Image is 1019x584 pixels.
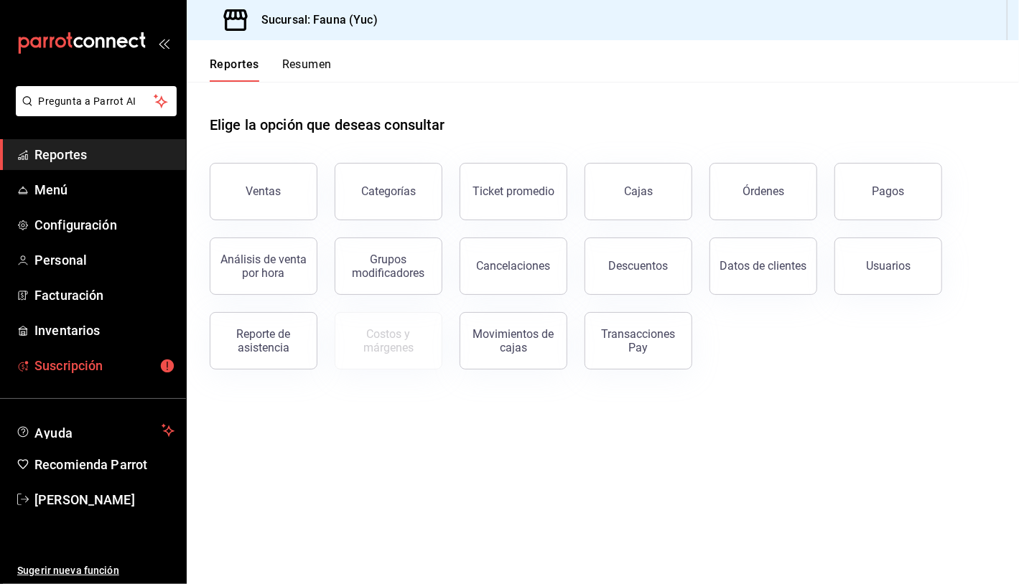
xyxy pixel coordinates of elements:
button: Descuentos [585,237,692,295]
button: Pregunta a Parrot AI [16,86,177,116]
div: Análisis de venta por hora [219,253,308,280]
a: Pregunta a Parrot AI [10,104,177,119]
div: Datos de clientes [720,259,807,273]
div: Ventas [246,184,281,198]
span: Sugerir nueva función [17,563,175,578]
button: Transacciones Pay [585,312,692,369]
h1: Elige la opción que deseas consultar [210,114,445,136]
button: Reporte de asistencia [210,312,317,369]
span: Inventarios [34,321,175,340]
div: Pagos [873,184,905,198]
div: navigation tabs [210,57,332,82]
span: Reportes [34,145,175,164]
button: Grupos modificadores [335,237,442,295]
div: Costos y márgenes [344,327,433,354]
button: Reportes [210,57,259,82]
div: Órdenes [743,184,784,198]
span: Menú [34,180,175,199]
div: Ticket promedio [473,184,554,198]
button: Órdenes [709,163,817,220]
div: Descuentos [609,259,669,273]
span: Recomienda Parrot [34,455,175,474]
div: Usuarios [866,259,911,273]
span: [PERSON_NAME] [34,490,175,509]
button: Pagos [834,163,942,220]
span: Pregunta a Parrot AI [39,94,154,109]
span: Personal [34,250,175,270]
button: Cancelaciones [460,237,567,295]
button: Movimientos de cajas [460,312,567,369]
div: Cajas [624,184,653,198]
span: Suscripción [34,356,175,375]
div: Reporte de asistencia [219,327,308,354]
button: Ticket promedio [460,163,567,220]
button: Ventas [210,163,317,220]
span: Ayuda [34,422,156,439]
h3: Sucursal: Fauna (Yuc) [250,11,378,29]
div: Movimientos de cajas [469,327,558,354]
button: Categorías [335,163,442,220]
button: open_drawer_menu [158,37,169,49]
button: Contrata inventarios para ver este reporte [335,312,442,369]
button: Análisis de venta por hora [210,237,317,295]
div: Transacciones Pay [594,327,683,354]
span: Facturación [34,286,175,305]
button: Resumen [282,57,332,82]
div: Grupos modificadores [344,253,433,280]
button: Datos de clientes [709,237,817,295]
div: Cancelaciones [477,259,551,273]
button: Cajas [585,163,692,220]
span: Configuración [34,215,175,235]
button: Usuarios [834,237,942,295]
div: Categorías [361,184,416,198]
